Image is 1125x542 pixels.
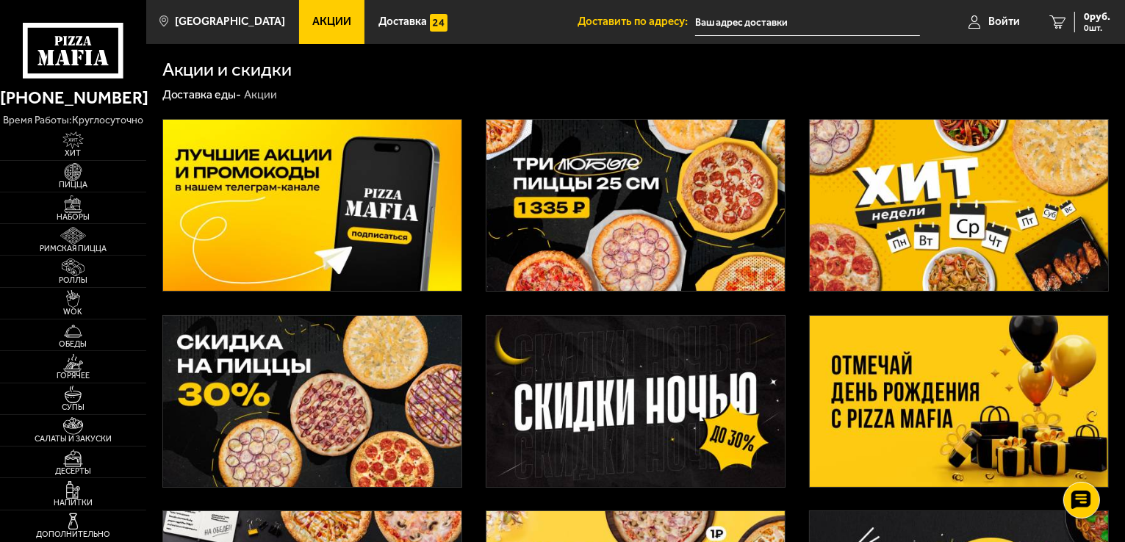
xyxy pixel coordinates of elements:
span: Доставить по адресу: [578,16,695,27]
span: 0 руб. [1084,12,1110,22]
span: [GEOGRAPHIC_DATA] [175,16,285,27]
h1: Акции и скидки [162,60,292,79]
img: 15daf4d41897b9f0e9f617042186c801.svg [430,14,448,32]
a: Доставка еды- [162,87,242,101]
span: 0 шт. [1084,24,1110,32]
span: Акции [312,16,351,27]
input: Ваш адрес доставки [695,9,920,36]
div: Акции [244,87,277,103]
span: Войти [988,16,1020,27]
span: Доставка [378,16,427,27]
